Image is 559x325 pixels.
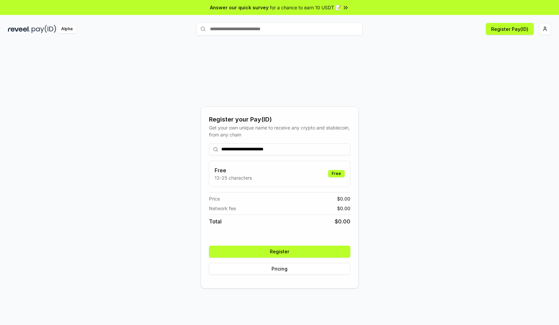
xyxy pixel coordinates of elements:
span: Price [209,195,220,202]
img: reveel_dark [8,25,30,33]
div: Register your Pay(ID) [209,115,350,124]
span: Network fee [209,205,236,212]
button: Register Pay(ID) [486,23,534,35]
span: Answer our quick survey [210,4,269,11]
span: $ 0.00 [337,195,350,202]
span: for a chance to earn 10 USDT 📝 [270,4,341,11]
div: Alpha [58,25,76,33]
span: $ 0.00 [337,205,350,212]
button: Pricing [209,263,350,275]
p: 13-25 characters [215,174,252,181]
span: Total [209,217,222,225]
img: pay_id [32,25,56,33]
h3: Free [215,166,252,174]
button: Register [209,246,350,258]
span: $ 0.00 [335,217,350,225]
div: Free [328,170,345,177]
div: Get your own unique name to receive any crypto and stablecoin, from any chain [209,124,350,138]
